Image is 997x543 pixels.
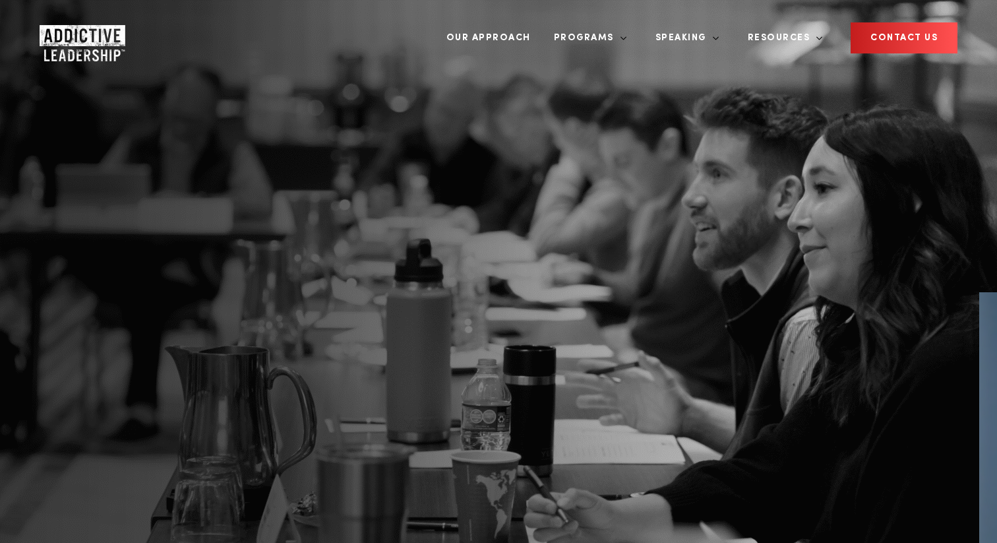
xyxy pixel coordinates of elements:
a: Our Approach [437,13,541,63]
a: Resources [738,13,824,63]
a: Speaking [646,13,719,63]
a: Programs [544,13,627,63]
a: Home [40,25,119,51]
a: CONTACT US [851,22,957,53]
